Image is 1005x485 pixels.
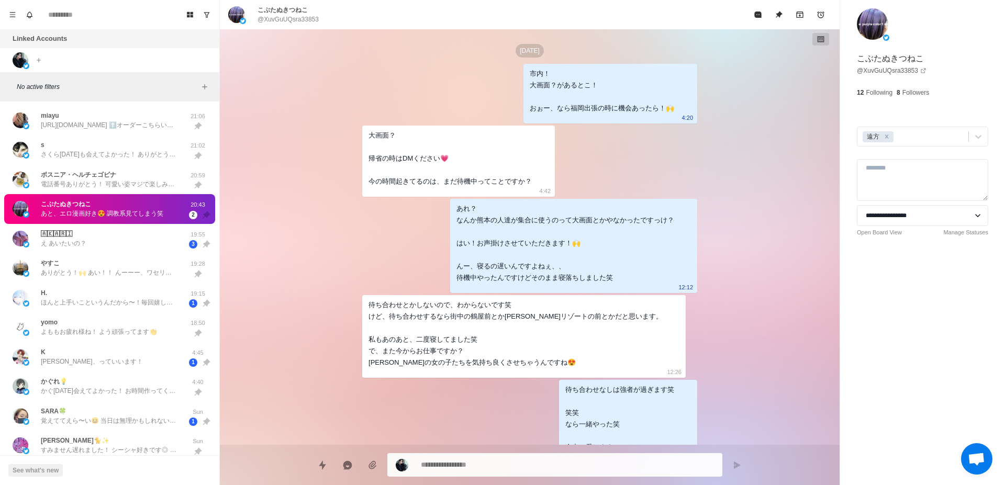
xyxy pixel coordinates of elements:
[23,241,29,247] img: picture
[13,231,28,246] img: picture
[41,377,68,386] p: かぐれ💡
[41,386,177,396] p: かぐ[DATE]会えてよかった！ お時間作ってくれてありがとうね！🙌 自分で否定しとるけどかわいかったばい！◎ チクイキの時とかお腹押すだけで気持ちよくなったりとか、反応も声も好き！笑 次回首絞...
[198,6,215,23] button: Show unread conversations
[883,35,889,41] img: picture
[337,455,358,476] button: Reply with AI
[41,179,177,189] p: 電話番号ありがとう！ 可愛い姿マジで楽しみ！！！ ルンルンだぜー！🙌 んでな、ようやく ボスニア＝みずき の公式が俺の頭に定着してきた
[41,111,59,120] p: miayu
[189,418,197,426] span: 1
[13,290,28,306] img: picture
[258,5,308,15] p: こぶたぬきつねこ
[23,389,29,395] img: picture
[530,68,674,114] div: 市内！ 大画面？があるとこ！ おぉー、なら福岡出張の時に機会あったら！🙌
[13,349,28,365] img: picture
[189,240,197,249] span: 3
[41,229,72,239] p: 🄰🄺🄰🅁🄸
[189,211,197,219] span: 2
[13,52,28,68] img: picture
[32,54,45,66] button: Add account
[23,300,29,307] img: picture
[185,437,211,446] p: Sun
[13,260,28,276] img: picture
[185,141,211,150] p: 21:02
[682,112,693,123] p: 4:20
[185,200,211,209] p: 20:43
[456,203,674,284] div: あれ？ なんか熊本の人達が集合に使うのって大画面とかやなかったですっけ？ はい！お声掛けさせていただきます！🙌 んー、寝るの遅いんですよねぇ、、 待機中やったんですけどそのまま寝落ちしました笑
[189,358,197,367] span: 1
[41,347,46,357] p: K
[41,298,177,307] p: ほんと上手いこというんだから〜！毎回嬉しいこと言ってくれてありがとうございます😂 はい！最近はいじめられる方が好きかもって思ってて1度されてみたいです！笑笑
[810,4,831,25] button: Add reminder
[727,455,747,476] button: Send message
[185,348,211,357] p: 4:45
[41,318,58,327] p: yomo
[198,81,211,93] button: Add filters
[4,6,21,23] button: Menu
[240,18,246,24] img: picture
[185,289,211,298] p: 19:15
[857,228,902,237] a: Open Board View
[881,131,892,142] div: Remove 遠方
[13,378,28,394] img: picture
[516,44,544,58] p: [DATE]
[23,152,29,159] img: picture
[185,171,211,180] p: 20:59
[23,63,29,69] img: picture
[13,437,28,453] img: picture
[362,455,383,476] button: Add media
[864,131,881,142] div: 遠方
[185,378,211,387] p: 4:40
[41,327,157,336] p: よももお疲れ様ね！ よう頑張ってます👏
[13,142,28,157] img: picture
[41,140,44,150] p: s
[13,172,28,187] img: picture
[185,260,211,268] p: 19:28
[961,443,992,475] div: チャットを開く
[943,228,988,237] a: Manage Statuses
[768,4,789,25] button: Unpin
[866,88,892,97] p: Following
[41,120,177,130] p: [URL][DOMAIN_NAME] ⬆️オーダーこちらいかがでしょうか！
[41,150,177,159] p: さくら[DATE]も会えてよかった！ ありがとう！🙌 楽しそうやねぇが俺の方が楽しそうなの笑った笑 俺も一瞬に感じたけんタイムリープしとったんかも？🤔 約束は守るさー◎ あいあい愛しとる♡ 笑笑...
[13,408,28,424] img: picture
[747,4,768,25] button: Mark as read
[41,445,177,455] p: すみません遅れました！ シーシャ好きです◎ 14日18時~120分オーダー作成させていただきます！
[23,123,29,129] img: picture
[23,359,29,366] img: picture
[41,239,86,248] p: え あいたいの？
[857,88,864,97] p: 12
[23,270,29,277] img: picture
[228,6,245,23] img: picture
[678,281,693,293] p: 12:12
[41,268,177,277] p: ありがとう！🙌 あい！！ んーーー、ワセリン使って拡張とかするかー？ まぁやってみるだけやってみよ！
[8,464,63,477] button: See what's new
[41,258,60,268] p: やすこ
[368,299,663,368] div: 待ち合わせとかしないので、わからないです笑 けど、待ち合わせするなら街中の鶴屋前とか[PERSON_NAME]リゾートの前とかだと思います。 私もあのあと、二度寝してました笑 で、また今からお仕...
[13,33,67,44] p: Linked Accounts
[21,6,38,23] button: Notifications
[185,112,211,121] p: 21:06
[182,6,198,23] button: Board View
[41,407,66,416] p: SARA🍀
[41,199,91,209] p: こぶたぬきつねこ
[185,230,211,239] p: 19:55
[258,15,319,24] p: @XuvGuUQsra33853
[857,52,924,65] p: こぶたぬきつねこ
[667,366,682,378] p: 12:26
[41,416,177,425] p: 覚えててえら〜い😆 当日は無理かもしれないけど、予約するね！
[17,82,198,92] p: No active filters
[902,88,929,97] p: Followers
[857,8,888,40] img: picture
[41,288,47,298] p: H.
[23,182,29,188] img: picture
[368,130,532,187] div: 大画面？ 帰省の時はDMください💗 今の時間起きてるのは、まだ待機中ってことですか？
[41,170,116,179] p: ボスニア・ヘルチェゴビナ
[897,88,900,97] p: 8
[857,66,926,75] a: @XuvGuUQsra33853
[565,384,674,453] div: 待ち合わせなしは強者が過ぎます笑 笑笑 なら一緒やった笑 全力で愛します！
[185,319,211,328] p: 18:50
[789,4,810,25] button: Archive
[13,319,28,335] img: picture
[23,211,29,218] img: picture
[41,357,143,366] p: [PERSON_NAME]、っていいます！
